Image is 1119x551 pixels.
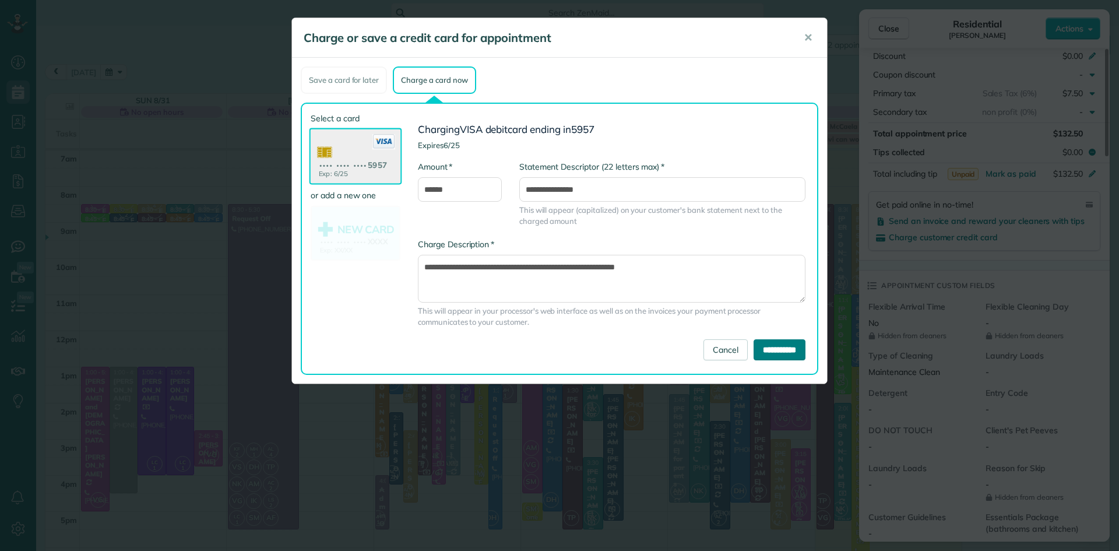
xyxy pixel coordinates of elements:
span: 6/25 [444,141,460,150]
a: Cancel [703,339,748,360]
span: VISA [460,123,483,135]
span: This will appear (capitalized) on your customer's bank statement next to the charged amount [519,205,805,227]
label: Statement Descriptor (22 letters max) [519,161,664,173]
span: 5957 [571,123,594,135]
span: debit [485,123,508,135]
div: Save a card for later [301,66,387,94]
label: Charge Description [418,238,494,250]
label: or add a new one [311,189,400,201]
h4: Expires [418,141,805,149]
div: Charge a card now [393,66,476,94]
label: Select a card [311,113,400,124]
span: ✕ [804,31,812,44]
span: This will appear in your processor's web interface as well as on the invoices your payment proces... [418,306,805,328]
label: Amount [418,161,452,173]
h5: Charge or save a credit card for appointment [304,30,787,46]
h3: Charging card ending in [418,124,805,135]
